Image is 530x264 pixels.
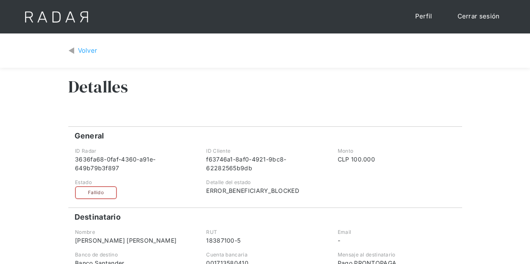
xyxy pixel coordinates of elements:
[75,236,192,245] div: [PERSON_NAME] [PERSON_NAME]
[206,228,323,236] div: RUT
[407,8,441,25] a: Perfil
[206,147,323,155] div: ID Cliente
[338,155,455,164] div: CLP 100.000
[206,155,323,172] div: f63746a1-8af0-4921-9bc8-62282565b9db
[75,131,104,141] h4: General
[75,212,121,222] h4: Destinatario
[206,236,323,245] div: 18387100-5
[78,46,98,56] div: Volver
[75,251,192,259] div: Banco de destino
[75,155,192,172] div: 3636fa68-0faf-4360-a91e-649b79b3f897
[68,76,128,97] h3: Detalles
[75,179,192,186] div: Estado
[449,8,508,25] a: Cerrar sesión
[75,228,192,236] div: Nombre
[68,46,98,56] a: Volver
[338,228,455,236] div: Email
[75,147,192,155] div: ID Radar
[206,179,323,186] div: Detalle del estado
[338,147,455,155] div: Monto
[206,186,323,195] div: ERROR_BENEFICIARY_BLOCKED
[338,236,455,245] div: -
[75,186,117,199] div: Fallido
[206,251,323,259] div: Cuenta bancaria
[338,251,455,259] div: Mensaje al destinatario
